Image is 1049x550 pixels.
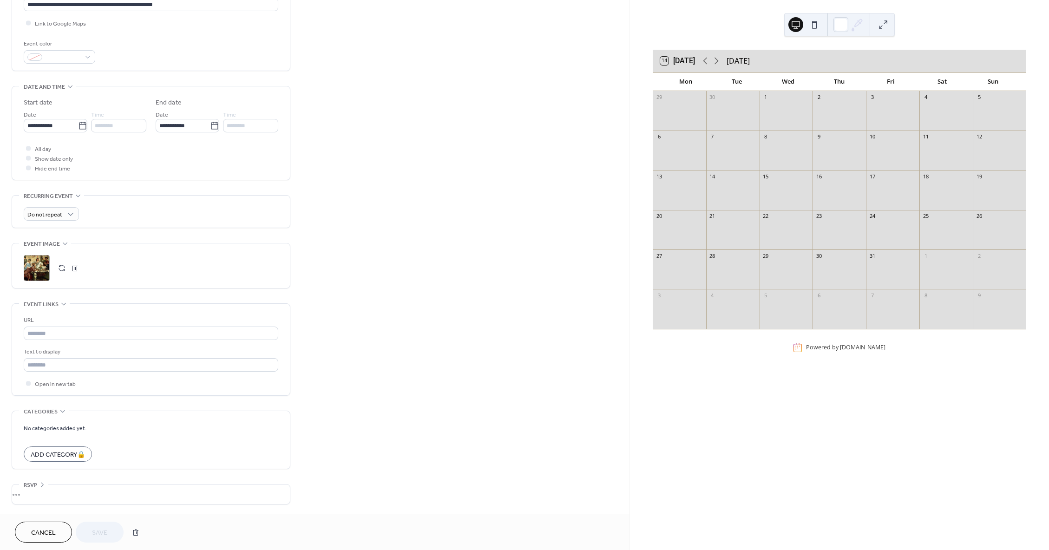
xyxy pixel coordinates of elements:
[24,39,93,49] div: Event color
[815,94,822,101] div: 2
[762,173,769,180] div: 15
[727,55,750,66] div: [DATE]
[922,252,929,259] div: 1
[869,133,876,140] div: 10
[709,94,716,101] div: 30
[656,292,662,299] div: 3
[91,110,104,120] span: Time
[24,300,59,309] span: Event links
[976,292,983,299] div: 9
[24,315,276,325] div: URL
[656,252,662,259] div: 27
[815,133,822,140] div: 9
[814,72,865,91] div: Thu
[709,292,716,299] div: 4
[968,72,1019,91] div: Sun
[24,110,36,120] span: Date
[922,173,929,180] div: 18
[976,133,983,140] div: 12
[156,98,182,108] div: End date
[709,213,716,220] div: 21
[660,72,711,91] div: Mon
[922,213,929,220] div: 25
[656,173,662,180] div: 13
[24,239,60,249] span: Event image
[35,380,76,389] span: Open in new tab
[24,191,73,201] span: Recurring event
[869,94,876,101] div: 3
[916,72,967,91] div: Sat
[806,344,885,352] div: Powered by
[869,213,876,220] div: 24
[922,292,929,299] div: 8
[762,133,769,140] div: 8
[656,133,662,140] div: 6
[12,485,290,504] div: •••
[27,210,62,220] span: Do not repeat
[815,173,822,180] div: 16
[656,94,662,101] div: 29
[976,213,983,220] div: 26
[709,252,716,259] div: 28
[869,252,876,259] div: 31
[35,144,51,154] span: All day
[657,54,698,67] button: 14[DATE]
[656,213,662,220] div: 20
[24,480,37,490] span: RSVP
[15,522,72,543] button: Cancel
[223,110,236,120] span: Time
[24,98,52,108] div: Start date
[156,110,168,120] span: Date
[815,292,822,299] div: 6
[709,133,716,140] div: 7
[31,528,56,538] span: Cancel
[976,94,983,101] div: 5
[709,173,716,180] div: 14
[815,213,822,220] div: 23
[711,72,762,91] div: Tue
[762,94,769,101] div: 1
[762,292,769,299] div: 5
[976,173,983,180] div: 19
[35,19,86,29] span: Link to Google Maps
[762,252,769,259] div: 29
[24,82,65,92] span: Date and time
[24,407,58,417] span: Categories
[815,252,822,259] div: 30
[922,133,929,140] div: 11
[869,292,876,299] div: 7
[35,154,73,164] span: Show date only
[24,424,86,433] span: No categories added yet.
[24,255,50,281] div: ;
[24,347,276,357] div: Text to display
[922,94,929,101] div: 4
[762,213,769,220] div: 22
[840,344,885,352] a: [DOMAIN_NAME]
[35,164,70,174] span: Hide end time
[869,173,876,180] div: 17
[976,252,983,259] div: 2
[762,72,813,91] div: Wed
[865,72,916,91] div: Fri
